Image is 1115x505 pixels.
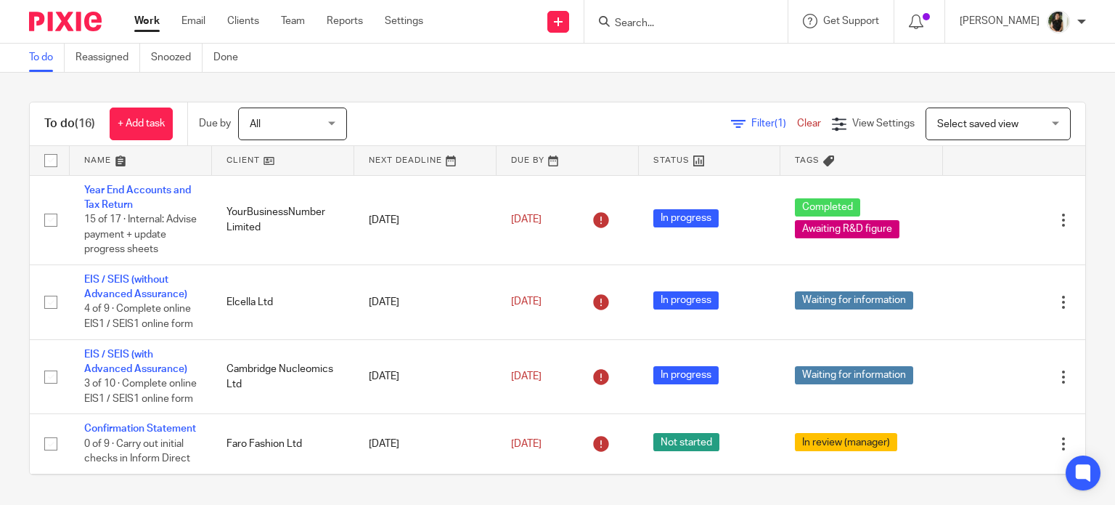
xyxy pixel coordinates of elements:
[84,424,196,434] a: Confirmation Statement
[385,14,423,28] a: Settings
[29,12,102,31] img: Pixie
[250,119,261,129] span: All
[354,264,497,339] td: [DATE]
[795,156,820,164] span: Tags
[354,414,497,474] td: [DATE]
[181,14,205,28] a: Email
[823,16,879,26] span: Get Support
[134,14,160,28] a: Work
[227,14,259,28] a: Clients
[213,44,249,72] a: Done
[653,433,719,451] span: Not started
[937,119,1018,129] span: Select saved view
[511,371,542,381] span: [DATE]
[29,44,65,72] a: To do
[354,339,497,414] td: [DATE]
[751,118,797,129] span: Filter
[327,14,363,28] a: Reports
[795,291,913,310] span: Waiting for information
[1047,10,1070,33] img: Janice%20Tang.jpeg
[84,379,197,405] span: 3 of 10 · Complete online EIS1 / SEIS1 online form
[75,44,140,72] a: Reassigned
[775,118,786,129] span: (1)
[84,439,190,464] span: 0 of 9 · Carry out initial checks in Inform Direct
[84,350,187,374] a: EIS / SEIS (with Advanced Assurance)
[511,439,542,449] span: [DATE]
[44,116,95,132] h1: To do
[281,14,305,28] a: Team
[852,118,915,129] span: View Settings
[354,175,497,264] td: [DATE]
[653,209,719,227] span: In progress
[960,14,1040,28] p: [PERSON_NAME]
[212,339,354,414] td: Cambridge Nucleomics Ltd
[795,433,897,451] span: In review (manager)
[151,44,203,72] a: Snoozed
[511,214,542,225] span: [DATE]
[653,291,719,310] span: In progress
[795,220,899,238] span: Awaiting R&D figure
[84,304,193,330] span: 4 of 9 · Complete online EIS1 / SEIS1 online form
[75,118,95,129] span: (16)
[797,118,821,129] a: Clear
[199,116,231,131] p: Due by
[212,175,354,264] td: YourBusinessNumber Limited
[653,366,719,384] span: In progress
[212,264,354,339] td: Elcella Ltd
[795,198,860,217] span: Completed
[613,17,744,31] input: Search
[795,366,913,384] span: Waiting for information
[84,275,187,299] a: EIS / SEIS (without Advanced Assurance)
[212,414,354,474] td: Faro Fashion Ltd
[110,108,173,140] a: + Add task
[84,214,197,254] span: 15 of 17 · Internal: Advise payment + update progress sheets
[511,297,542,307] span: [DATE]
[84,185,191,210] a: Year End Accounts and Tax Return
